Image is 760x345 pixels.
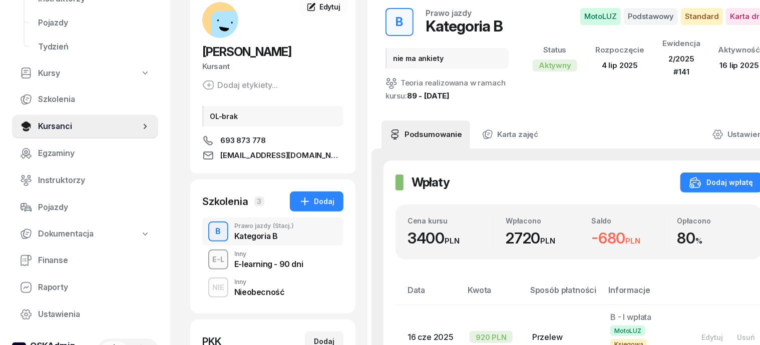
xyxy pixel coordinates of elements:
[12,222,158,245] a: Dokumentacja
[12,275,158,299] a: Raporty
[234,223,294,229] div: Prawo jazdy
[202,134,343,146] a: 693 873 778
[540,236,555,245] small: PLN
[202,106,343,126] div: OL-brak
[234,279,285,285] div: Inny
[408,216,493,225] div: Cena kursu
[382,120,470,148] a: Podsumowanie
[506,216,579,225] div: Wpłacono
[602,60,638,70] span: 4 lip 2025
[202,60,343,73] div: Kursant
[681,8,723,25] span: Standard
[38,308,150,321] span: Ustawienia
[30,11,158,35] a: Pojazdy
[234,288,285,296] div: Nieobecność
[299,195,334,207] div: Dodaj
[38,67,60,80] span: Kursy
[662,37,700,50] div: Ewidencja
[202,194,248,208] div: Szkolenia
[595,43,644,56] div: Rozpoczęcie
[386,8,414,36] button: B
[208,277,228,297] button: NIE
[12,302,158,326] a: Ustawienia
[701,333,723,341] div: Edytuj
[506,229,579,247] div: 2720
[38,40,150,53] span: Tydzień
[532,331,594,344] div: Przelew
[426,17,503,35] div: Kategoria B
[524,283,602,305] th: Sposób płatności
[208,281,228,293] div: NIE
[234,251,303,257] div: Inny
[392,12,408,32] div: B
[12,114,158,138] a: Kursanci
[689,176,753,188] div: Dodaj wpłatę
[386,76,509,102] div: Teoria realizowana w ramach kursu:
[737,333,755,341] div: Usuń
[208,249,228,269] button: E-L
[208,253,228,265] div: E-L
[38,254,150,267] span: Finanse
[202,149,343,161] a: [EMAIL_ADDRESS][DOMAIN_NAME]
[695,236,702,245] small: %
[202,217,343,245] button: BPrawo jazdy(Stacj.)Kategoria B
[474,120,546,148] a: Karta zajęć
[202,44,291,59] span: [PERSON_NAME]
[234,232,294,240] div: Kategoria B
[610,312,651,322] span: B - I wpłata
[662,52,700,78] div: 2/2025 #141
[12,168,158,192] a: Instruktorzy
[412,174,450,190] h2: Wpłaty
[12,248,158,272] a: Finanse
[396,283,462,305] th: Data
[677,229,750,247] div: 80
[12,62,158,85] a: Kursy
[208,221,228,241] button: B
[462,283,524,305] th: Kwota
[202,245,343,273] button: E-LInnyE-learning - 90 dni
[386,48,509,68] div: nie ma ankiety
[426,9,472,17] div: Prawo jazdy
[38,281,150,294] span: Raporty
[610,325,645,336] span: MotoLUZ
[202,79,278,91] button: Dodaj etykiety...
[533,43,577,56] div: Status
[624,8,678,25] span: Podstawowy
[591,229,664,247] div: -680
[212,223,225,240] div: B
[254,196,264,206] span: 3
[273,223,294,229] span: (Stacj.)
[234,260,303,268] div: E-learning - 90 dni
[626,236,641,245] small: PLN
[602,283,686,305] th: Informacje
[533,59,577,71] div: Aktywny
[470,331,513,343] div: 920 PLN
[38,174,150,187] span: Instruktorzy
[445,236,460,245] small: PLN
[591,216,664,225] div: Saldo
[38,227,94,240] span: Dokumentacja
[407,91,450,100] a: 89 - [DATE]
[319,2,340,11] span: Edytuj
[38,201,150,214] span: Pojazdy
[408,332,454,342] span: 16 cze 2025
[580,8,621,25] span: MotoLUZ
[12,141,158,165] a: Egzaminy
[202,273,343,301] button: NIEInnyNieobecność
[38,147,150,160] span: Egzaminy
[220,149,343,161] span: [EMAIL_ADDRESS][DOMAIN_NAME]
[290,191,343,211] button: Dodaj
[38,120,140,133] span: Kursanci
[677,216,750,225] div: Opłacono
[12,87,158,111] a: Szkolenia
[38,16,150,29] span: Pojazdy
[220,134,266,146] span: 693 873 778
[38,93,150,106] span: Szkolenia
[12,195,158,219] a: Pojazdy
[30,35,158,59] a: Tydzień
[408,229,493,247] div: 3400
